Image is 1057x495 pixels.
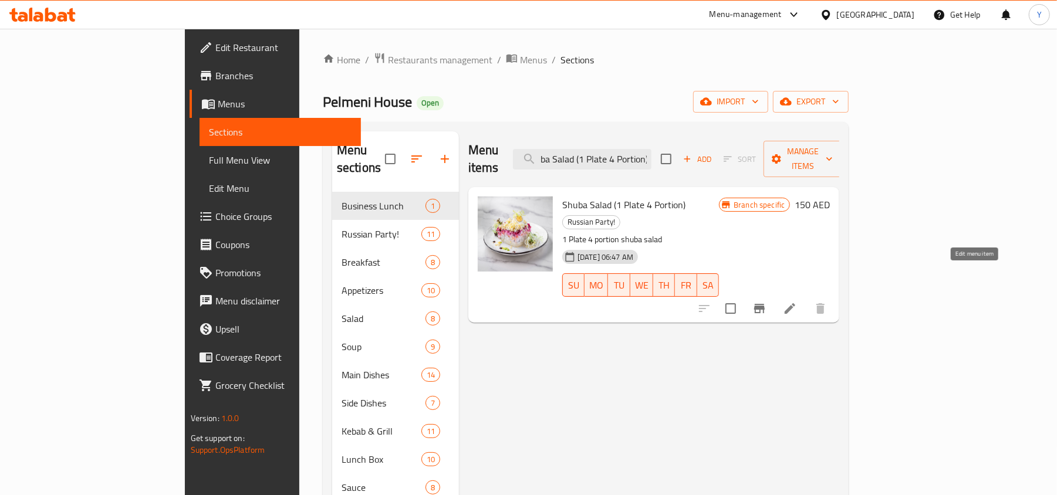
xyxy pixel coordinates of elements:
span: 7 [426,398,440,409]
button: export [773,91,849,113]
span: Y [1037,8,1042,21]
span: Add [681,152,713,166]
span: 8 [426,313,440,324]
span: Sauce [342,480,425,494]
span: Main Dishes [342,368,421,382]
span: Side Dishes [342,396,425,410]
span: Edit Restaurant [215,40,352,55]
div: [GEOGRAPHIC_DATA] [837,8,914,21]
nav: breadcrumb [323,52,849,67]
span: Branch specific [729,199,789,211]
a: Menu disclaimer [190,287,362,315]
span: Full Menu View [209,153,352,167]
div: items [425,255,440,269]
div: Business Lunch1 [332,192,459,220]
div: Side Dishes7 [332,389,459,417]
div: items [425,311,440,326]
div: items [421,227,440,241]
span: Select to update [718,296,743,321]
span: 11 [422,229,440,240]
button: MO [585,273,608,297]
span: 10 [422,454,440,465]
li: / [552,53,556,67]
span: Grocery Checklist [215,378,352,392]
span: Lunch Box [342,452,421,466]
span: 1.0.0 [221,411,239,426]
span: Coupons [215,238,352,252]
div: items [425,199,440,213]
a: Upsell [190,315,362,343]
button: delete [806,294,835,323]
div: Appetizers [342,283,421,297]
a: Full Menu View [200,146,362,174]
input: search [513,149,651,169]
div: Breakfast8 [332,248,459,276]
div: Kebab & Grill11 [332,417,459,445]
div: Salad8 [332,304,459,333]
button: TH [653,273,675,297]
div: items [421,368,440,382]
span: Select section [654,147,678,171]
div: Russian Party!11 [332,220,459,248]
span: Sections [560,53,594,67]
span: SA [702,277,714,294]
a: Support.OpsPlatform [191,442,265,457]
span: WE [635,277,649,294]
span: export [782,94,839,109]
div: Appetizers10 [332,276,459,304]
span: Coverage Report [215,350,352,364]
span: Choice Groups [215,209,352,223]
a: Coverage Report [190,343,362,371]
span: Open [417,98,444,108]
span: 8 [426,257,440,268]
span: Sort sections [403,145,431,173]
span: SU [568,277,580,294]
div: Lunch Box10 [332,445,459,473]
div: Open [417,96,444,110]
span: Soup [342,340,425,354]
a: Edit Restaurant [190,33,362,62]
span: 1 [426,201,440,212]
a: Promotions [190,259,362,287]
span: Kebab & Grill [342,424,421,438]
button: TU [608,273,630,297]
a: Coupons [190,230,362,259]
span: Manage items [773,144,833,174]
button: FR [675,273,697,297]
a: Edit Menu [200,174,362,202]
button: SU [562,273,585,297]
span: Breakfast [342,255,425,269]
div: Russian Party! [562,215,620,229]
img: Shuba Salad (1 Plate 4 Portion) [478,196,553,272]
span: Get support on: [191,430,245,446]
div: items [425,480,440,494]
span: Salad [342,311,425,326]
span: Restaurants management [388,53,492,67]
span: Business Lunch [342,199,425,213]
button: Branch-specific-item [745,294,774,323]
a: Branches [190,62,362,90]
a: Restaurants management [374,52,492,67]
span: TU [613,277,625,294]
span: 14 [422,369,440,381]
button: Add section [431,145,459,173]
li: / [497,53,501,67]
span: Edit Menu [209,181,352,195]
button: WE [630,273,653,297]
button: import [693,91,768,113]
span: Pelmeni House [323,89,412,115]
span: Russian Party! [342,227,421,241]
span: import [703,94,759,109]
a: Grocery Checklist [190,371,362,399]
button: Add [678,150,716,168]
div: items [421,452,440,466]
button: Manage items [764,141,842,177]
div: items [425,340,440,354]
